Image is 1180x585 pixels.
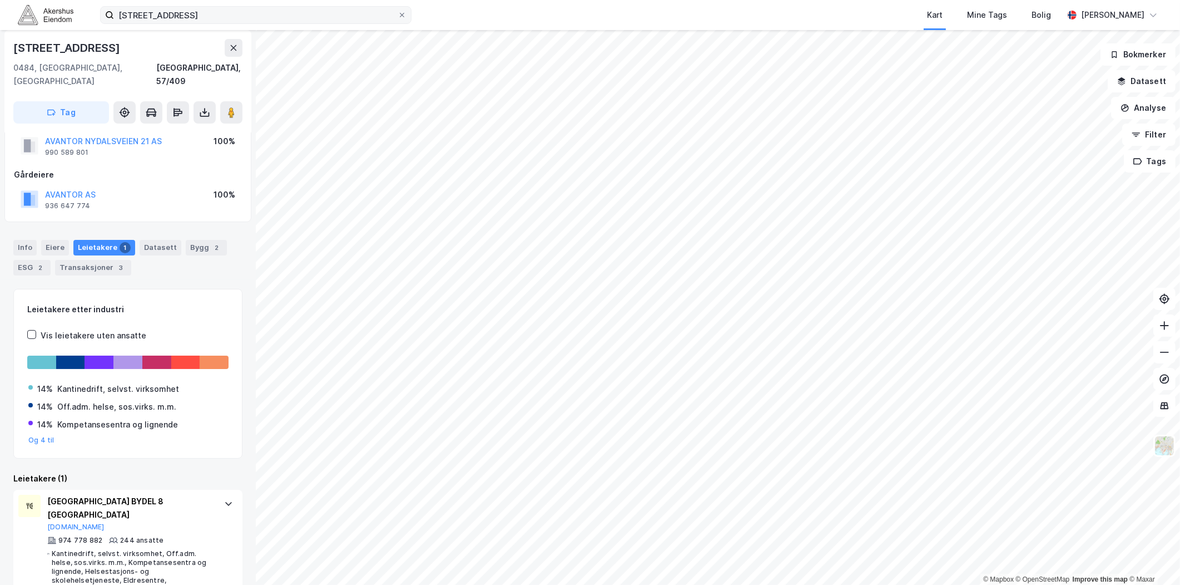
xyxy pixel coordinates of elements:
[41,240,69,255] div: Eiere
[1124,150,1176,173] button: Tags
[35,262,46,273] div: 2
[120,242,131,253] div: 1
[13,260,51,276] div: ESG
[55,260,131,276] div: Transaksjoner
[1111,97,1176,119] button: Analyse
[967,8,1007,22] div: Mine Tags
[45,148,88,157] div: 990 589 801
[214,135,235,148] div: 100%
[1016,576,1070,583] a: OpenStreetMap
[58,536,102,545] div: 974 778 882
[18,5,73,24] img: akershus-eiendom-logo.9091f326c980b4bce74ccdd9f866810c.svg
[13,240,37,255] div: Info
[1122,124,1176,146] button: Filter
[211,242,222,253] div: 2
[140,240,181,255] div: Datasett
[13,61,156,88] div: 0484, [GEOGRAPHIC_DATA], [GEOGRAPHIC_DATA]
[1124,532,1180,585] div: Kontrollprogram for chat
[114,7,398,23] input: Søk på adresse, matrikkel, gårdeiere, leietakere eller personer
[13,472,242,485] div: Leietakere (1)
[14,168,242,181] div: Gårdeiere
[57,382,179,396] div: Kantinedrift, selvst. virksomhet
[983,576,1014,583] a: Mapbox
[45,201,90,210] div: 936 647 774
[28,436,54,445] button: Og 4 til
[1108,70,1176,92] button: Datasett
[37,382,53,396] div: 14%
[1081,8,1144,22] div: [PERSON_NAME]
[57,418,178,431] div: Kompetansesentra og lignende
[214,188,235,201] div: 100%
[37,418,53,431] div: 14%
[37,400,53,414] div: 14%
[927,8,943,22] div: Kart
[57,400,176,414] div: Off.adm. helse, sos.virks. m.m.
[47,523,105,532] button: [DOMAIN_NAME]
[156,61,242,88] div: [GEOGRAPHIC_DATA], 57/409
[13,39,122,57] div: [STREET_ADDRESS]
[47,495,213,522] div: [GEOGRAPHIC_DATA] BYDEL 8 [GEOGRAPHIC_DATA]
[73,240,135,255] div: Leietakere
[186,240,227,255] div: Bygg
[27,303,229,316] div: Leietakere etter industri
[116,262,127,273] div: 3
[1124,532,1180,585] iframe: Chat Widget
[1100,43,1176,66] button: Bokmerker
[1073,576,1128,583] a: Improve this map
[120,536,163,545] div: 244 ansatte
[13,101,109,124] button: Tag
[1032,8,1051,22] div: Bolig
[41,329,146,342] div: Vis leietakere uten ansatte
[1154,435,1175,456] img: Z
